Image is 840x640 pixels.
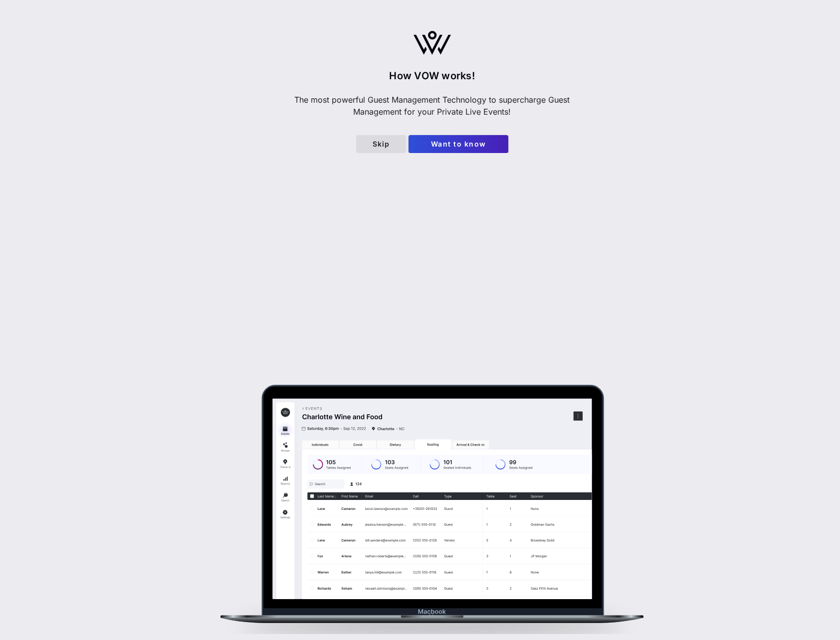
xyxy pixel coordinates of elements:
[364,140,398,148] span: Skip
[409,135,508,153] button: Want to know
[282,94,582,118] p: The most powerful Guest Management Technology to supercharge Guest Management for your Private Li...
[417,140,500,148] span: Want to know
[414,31,451,55] img: logo.svg
[282,66,582,86] p: How VOW works!
[356,135,406,153] a: Skip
